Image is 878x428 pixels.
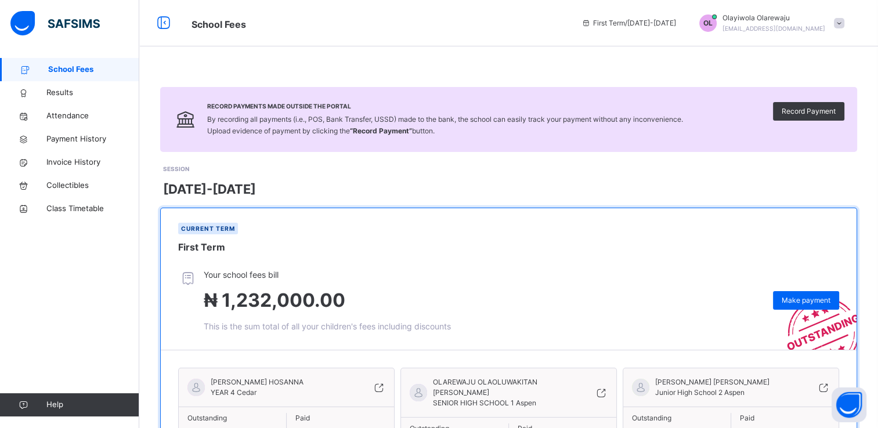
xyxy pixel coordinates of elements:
span: Record Payments Made Outside the Portal [207,102,683,111]
span: Make payment [782,295,830,306]
span: Current term [181,225,235,232]
span: OLAREWAJU OLAOLUWAKITAN [PERSON_NAME] [433,377,568,398]
span: Attendance [46,110,139,122]
span: [DATE]-[DATE] [163,180,256,199]
span: Your school fees bill [204,269,451,281]
div: OlayiwolaOlarewaju [688,13,850,34]
span: First Term [178,241,225,253]
span: Class Timetable [46,203,139,215]
span: School Fees [48,64,139,75]
span: YEAR 4 Cedar [211,388,256,397]
span: Record Payment [782,106,836,117]
span: Collectibles [46,180,139,191]
span: Help [46,399,139,411]
span: This is the sum total of all your children's fees including discounts [204,321,451,331]
span: session/term information [581,18,676,28]
span: [EMAIL_ADDRESS][DOMAIN_NAME] [722,25,825,32]
span: [PERSON_NAME] [PERSON_NAME] [655,377,769,387]
span: SENIOR HIGH SCHOOL 1 Aspen [433,398,536,407]
span: Paid [740,413,830,423]
b: “Record Payment” [350,126,412,135]
span: Olayiwola Olarewaju [722,13,825,23]
span: OL [703,18,713,28]
span: SESSION [163,165,189,172]
span: Outstanding [187,413,277,423]
span: School Fees [192,19,246,30]
img: outstanding-stamp.3c148f88c3ebafa6da95868fa43343a1.svg [772,284,857,350]
button: Open asap [832,387,866,422]
span: Junior High School 2 Aspen [655,388,745,397]
span: By recording all payments (i.e., POS, Bank Transfer, USSD) made to the bank, the school can easil... [207,115,683,135]
span: Results [46,87,139,99]
span: [PERSON_NAME] HOSANNA [211,377,303,387]
span: Invoice History [46,157,139,168]
span: Paid [295,413,386,423]
span: ₦ 1,232,000.00 [204,289,345,311]
span: Outstanding [632,413,722,423]
img: safsims [10,11,100,35]
span: Payment History [46,133,139,145]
